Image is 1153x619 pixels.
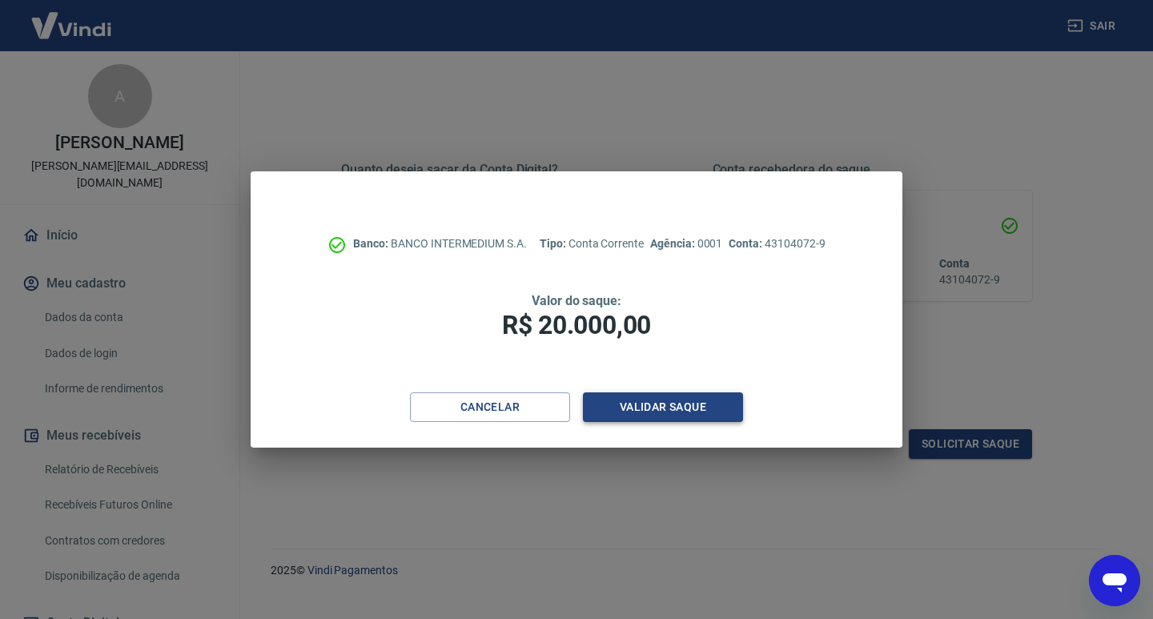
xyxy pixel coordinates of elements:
[540,237,568,250] span: Tipo:
[540,235,644,252] p: Conta Corrente
[353,237,391,250] span: Banco:
[410,392,570,422] button: Cancelar
[650,237,697,250] span: Agência:
[1089,555,1140,606] iframe: Botão para abrir a janela de mensagens
[532,293,621,308] span: Valor do saque:
[729,235,825,252] p: 43104072-9
[650,235,722,252] p: 0001
[583,392,743,422] button: Validar saque
[502,310,651,340] span: R$ 20.000,00
[353,235,527,252] p: BANCO INTERMEDIUM S.A.
[729,237,765,250] span: Conta:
